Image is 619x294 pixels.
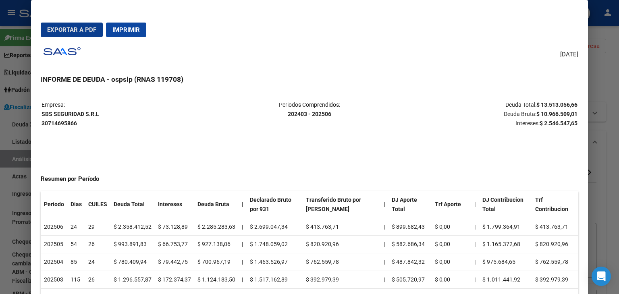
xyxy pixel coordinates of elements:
[110,191,155,218] th: Deuda Total
[388,253,431,271] td: $ 487.842,32
[155,191,194,218] th: Intereses
[247,271,303,288] td: $ 1.517.162,89
[106,23,146,37] button: Imprimir
[479,236,532,253] td: $ 1.165.372,68
[380,271,388,288] td: |
[560,50,578,59] span: [DATE]
[194,236,239,253] td: $ 927.138,06
[110,253,155,271] td: $ 780.409,94
[479,218,532,236] td: $ 1.799.364,91
[432,253,471,271] td: $ 0,00
[155,253,194,271] td: $ 79.442,75
[532,191,578,218] th: Trf Contribucion
[194,191,239,218] th: Deuda Bruta
[388,271,431,288] td: $ 505.720,97
[194,271,239,288] td: $ 1.124.183,50
[532,236,578,253] td: $ 820.920,96
[388,218,431,236] td: $ 899.682,43
[41,271,67,288] td: 202503
[432,236,471,253] td: $ 0,00
[471,271,479,288] th: |
[85,253,110,271] td: 24
[303,218,380,236] td: $ 413.763,71
[41,253,67,271] td: 202504
[239,191,247,218] th: |
[112,26,140,33] span: Imprimir
[303,253,380,271] td: $ 762.559,78
[471,253,479,271] th: |
[67,271,85,288] td: 115
[85,218,110,236] td: 29
[532,253,578,271] td: $ 762.559,78
[155,236,194,253] td: $ 66.753,77
[532,271,578,288] td: $ 392.979,39
[194,218,239,236] td: $ 2.285.283,63
[42,111,99,126] strong: SBS SEGURIDAD S.R.L 30714695866
[303,271,380,288] td: $ 392.979,39
[239,236,247,253] td: |
[380,236,388,253] td: |
[41,23,103,37] button: Exportar a PDF
[67,218,85,236] td: 24
[67,253,85,271] td: 85
[220,100,399,119] p: Periodos Comprendidos:
[303,191,380,218] th: Transferido Bruto por [PERSON_NAME]
[42,100,220,128] p: Empresa:
[110,236,155,253] td: $ 993.891,83
[110,271,155,288] td: $ 1.296.557,87
[479,191,532,218] th: DJ Contribucion Total
[85,236,110,253] td: 26
[303,236,380,253] td: $ 820.920,96
[471,236,479,253] th: |
[239,218,247,236] td: |
[592,267,611,286] div: Open Intercom Messenger
[471,191,479,218] th: |
[288,111,331,117] strong: 202403 - 202506
[540,120,577,126] strong: $ 2.546.547,65
[247,191,303,218] th: Declarado Bruto por 931
[432,191,471,218] th: Trf Aporte
[536,111,577,117] strong: $ 10.966.509,01
[47,26,96,33] span: Exportar a PDF
[67,191,85,218] th: Dias
[399,100,577,128] p: Deuda Total: Deuda Bruta: Intereses:
[239,253,247,271] td: |
[536,101,577,108] strong: $ 13.513.056,66
[532,218,578,236] td: $ 413.763,71
[247,236,303,253] td: $ 1.748.059,02
[67,236,85,253] td: 54
[41,218,67,236] td: 202506
[247,218,303,236] td: $ 2.699.047,34
[155,271,194,288] td: $ 172.374,37
[380,253,388,271] td: |
[41,174,578,184] h4: Resumen por Período
[85,191,110,218] th: CUILES
[380,191,388,218] th: |
[41,191,67,218] th: Periodo
[432,271,471,288] td: $ 0,00
[110,218,155,236] td: $ 2.358.412,52
[380,218,388,236] td: |
[247,253,303,271] td: $ 1.463.526,97
[155,218,194,236] td: $ 73.128,89
[432,218,471,236] td: $ 0,00
[85,271,110,288] td: 26
[479,271,532,288] td: $ 1.011.441,92
[41,236,67,253] td: 202505
[239,271,247,288] td: |
[194,253,239,271] td: $ 700.967,19
[41,74,578,85] h3: INFORME DE DEUDA - ospsip (RNAS 119708)
[388,236,431,253] td: $ 582.686,34
[471,218,479,236] th: |
[479,253,532,271] td: $ 975.684,65
[388,191,431,218] th: DJ Aporte Total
